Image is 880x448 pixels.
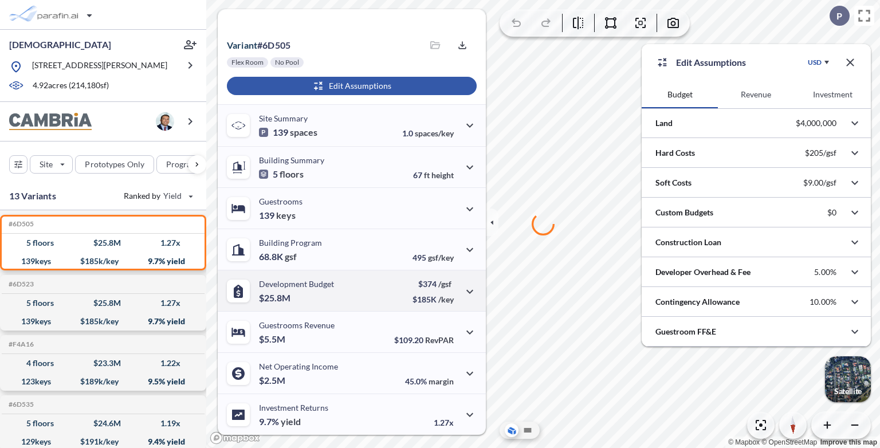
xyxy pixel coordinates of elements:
p: Flex Room [231,58,264,67]
p: Program [166,159,198,170]
p: [DEMOGRAPHIC_DATA] [9,38,111,51]
span: Yield [163,190,182,202]
p: Edit Assumptions [676,56,746,69]
p: 67 [413,170,454,180]
h5: Click to copy the code [6,280,34,288]
p: $2.5M [259,375,287,386]
button: Investment [795,81,871,108]
span: ft [424,170,430,180]
button: Prototypes Only [75,155,154,174]
span: RevPAR [425,335,454,345]
span: yield [281,416,301,427]
span: spaces/key [415,128,454,138]
p: Site [40,159,53,170]
p: P [836,11,842,21]
button: Switcher ImageSatellite [825,356,871,402]
p: Guestroom FF&E [655,326,716,337]
p: Building Program [259,238,322,247]
button: Ranked by Yield [115,187,201,205]
p: Development Budget [259,279,334,289]
a: Improve this map [820,438,877,446]
p: 9.7% [259,416,301,427]
p: [STREET_ADDRESS][PERSON_NAME] [32,60,167,74]
span: floors [280,168,304,180]
p: Investment Returns [259,403,328,412]
a: Mapbox homepage [210,431,260,445]
button: Edit Assumptions [227,77,477,95]
p: Contingency Allowance [655,296,740,308]
p: $185K [412,294,454,304]
p: $205/gsf [805,148,836,158]
button: Revenue [718,81,794,108]
p: 139 [259,127,317,138]
p: Satellite [834,387,862,396]
span: /gsf [438,279,451,289]
p: 495 [412,253,454,262]
button: Program [156,155,218,174]
span: gsf [285,251,297,262]
p: 45.0% [405,376,454,386]
img: BrandImage [9,113,92,131]
p: $109.20 [394,335,454,345]
span: Variant [227,40,257,50]
div: USD [808,58,822,67]
button: Site Plan [521,423,535,437]
p: Construction Loan [655,237,721,248]
h5: Click to copy the code [6,400,34,408]
button: Aerial View [505,423,518,437]
a: Mapbox [728,438,760,446]
p: 139 [259,210,296,221]
p: Guestrooms [259,197,302,206]
p: Developer Overhead & Fee [655,266,751,278]
p: Land [655,117,673,129]
p: $9.00/gsf [803,178,836,188]
span: keys [276,210,296,221]
p: Net Operating Income [259,361,338,371]
p: Site Summary [259,113,308,123]
p: 13 Variants [9,189,56,203]
p: Prototypes Only [85,159,144,170]
p: $4,000,000 [796,118,836,128]
p: No Pool [275,58,299,67]
p: $5.5M [259,333,287,345]
h5: Click to copy the code [6,220,34,228]
span: margin [429,376,454,386]
h5: Click to copy the code [6,340,34,348]
span: gsf/key [428,253,454,262]
p: 1.0 [402,128,454,138]
p: 5 [259,168,304,180]
button: Site [30,155,73,174]
p: Hard Costs [655,147,695,159]
p: Building Summary [259,155,324,165]
span: /key [438,294,454,304]
p: 1.27x [434,418,454,427]
p: # 6d505 [227,40,290,51]
p: $25.8M [259,292,292,304]
img: Switcher Image [825,356,871,402]
p: 68.8K [259,251,297,262]
p: 10.00% [810,297,836,307]
a: OpenStreetMap [761,438,817,446]
p: Soft Costs [655,177,692,188]
span: height [431,170,454,180]
p: 4.92 acres ( 214,180 sf) [33,80,109,92]
p: Guestrooms Revenue [259,320,335,330]
p: $0 [827,207,836,218]
span: spaces [290,127,317,138]
img: user logo [156,112,174,131]
p: $374 [412,279,454,289]
button: Budget [642,81,718,108]
p: 5.00% [814,267,836,277]
p: Custom Budgets [655,207,713,218]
